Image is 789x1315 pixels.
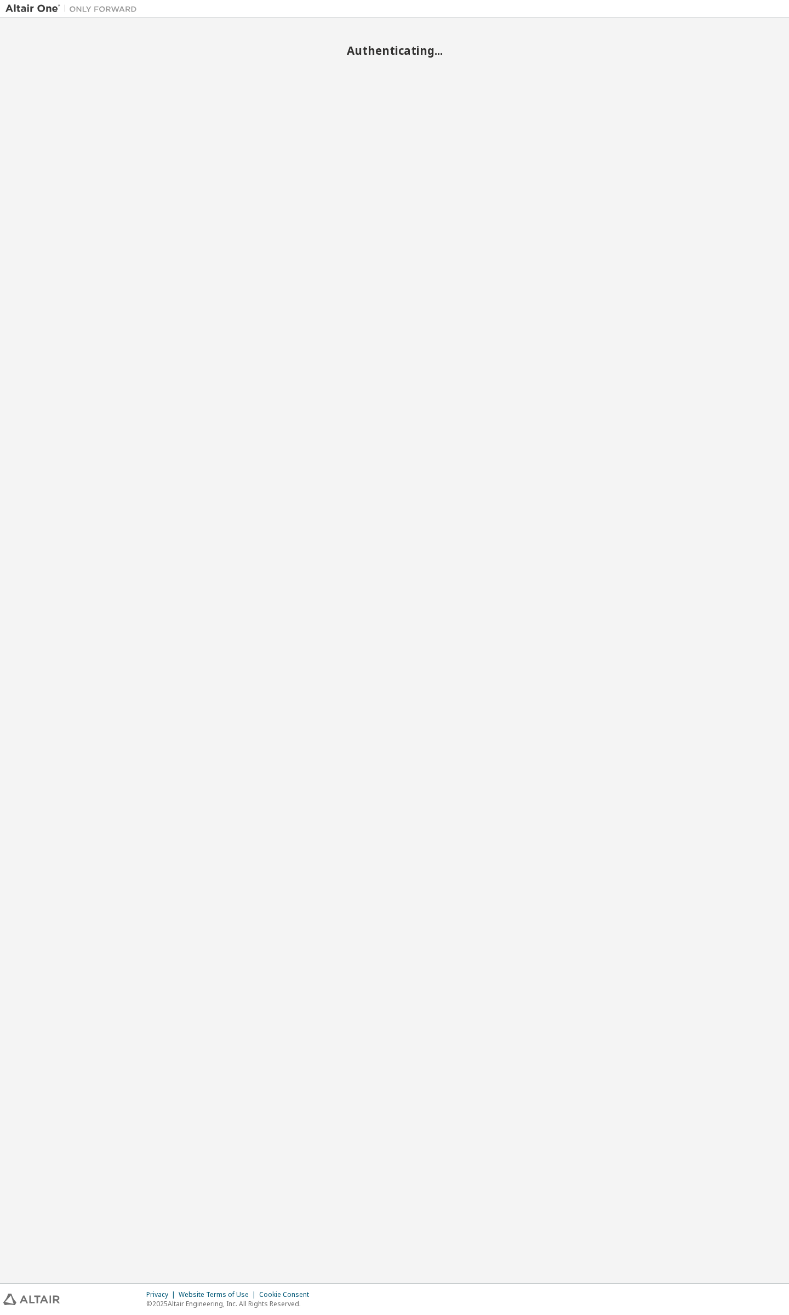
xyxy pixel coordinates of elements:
[146,1290,179,1299] div: Privacy
[179,1290,259,1299] div: Website Terms of Use
[3,1294,60,1305] img: altair_logo.svg
[5,43,784,58] h2: Authenticating...
[259,1290,316,1299] div: Cookie Consent
[146,1299,316,1308] p: © 2025 Altair Engineering, Inc. All Rights Reserved.
[5,3,142,14] img: Altair One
